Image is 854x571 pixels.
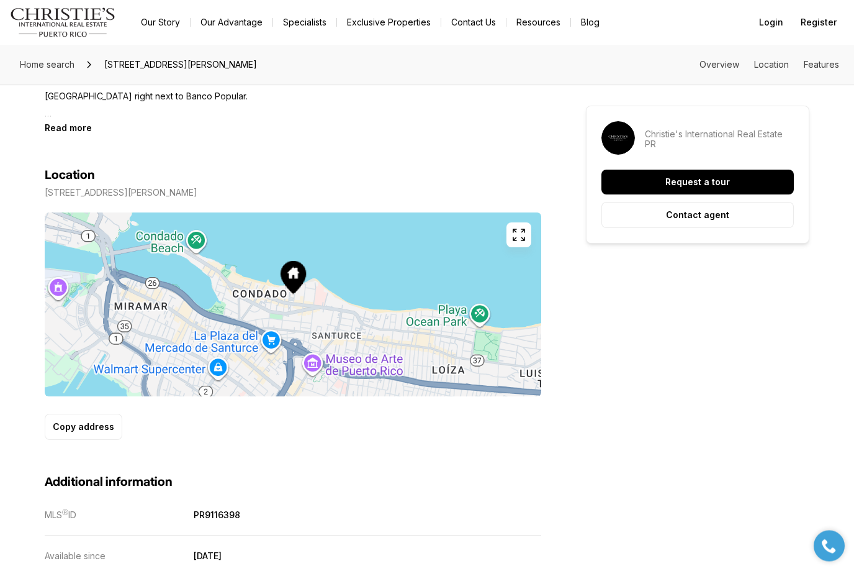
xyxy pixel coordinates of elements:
p: Request a tour [665,177,730,187]
p: Contact agent [666,210,729,220]
button: Login [752,10,791,35]
span: [STREET_ADDRESS][PERSON_NAME] [99,55,262,75]
button: Read more [45,123,92,134]
p: Available since [45,551,106,562]
img: logo [10,7,116,37]
a: Blog [571,14,609,31]
p: [DATE] [194,551,222,562]
h4: Location [45,168,95,183]
a: Skip to: Features [804,59,839,70]
a: Exclusive Properties [337,14,441,31]
nav: Page section menu [699,60,839,70]
button: Contact Us [441,14,506,31]
a: Skip to: Overview [699,59,739,70]
p: PR9116398 [194,510,240,521]
button: Request a tour [601,170,794,194]
button: Copy address [45,414,122,441]
a: Resources [506,14,570,31]
span: Ⓡ [62,509,68,516]
img: Map of 1360 ASHFORD AVE #702, SAN JUAN PR, 00907 [45,213,541,397]
button: Register [793,10,844,35]
button: Contact agent [601,202,794,228]
a: Our Advantage [191,14,272,31]
p: Christie's International Real Estate PR [645,129,794,149]
span: Home search [20,59,74,70]
p: Copy address [53,423,114,432]
a: Specialists [273,14,336,31]
a: Home search [15,55,79,75]
p: [STREET_ADDRESS][PERSON_NAME] [45,188,197,198]
a: Skip to: Location [754,59,789,70]
p: MLS ID [45,510,76,521]
h3: Additional information [45,475,541,490]
span: Login [759,17,783,27]
a: Our Story [131,14,190,31]
span: Register [801,17,837,27]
